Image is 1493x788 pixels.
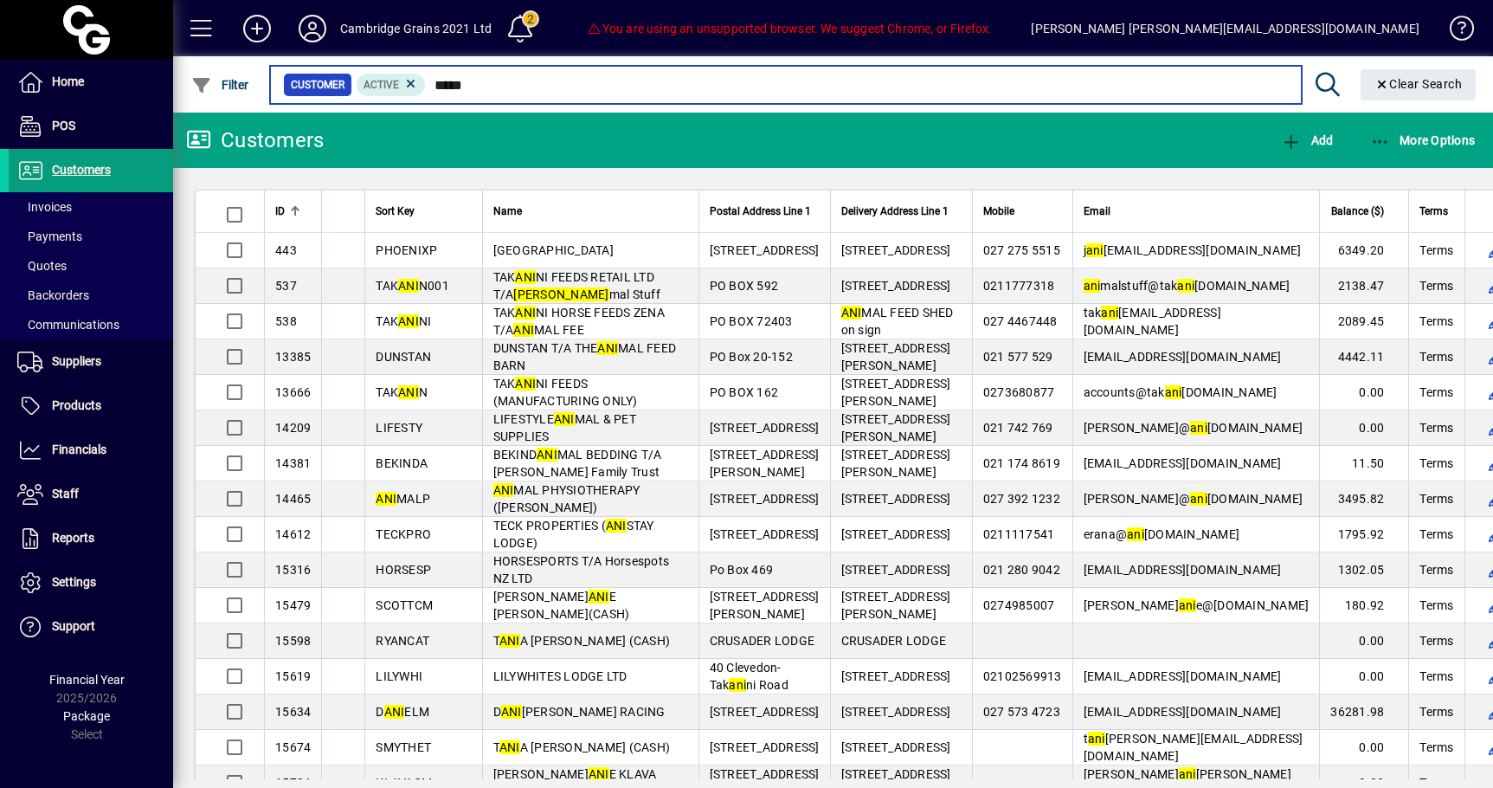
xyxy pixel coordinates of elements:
[1281,133,1333,147] span: Add
[1419,739,1453,756] span: Terms
[710,527,820,541] span: [STREET_ADDRESS]
[710,314,793,328] span: PO BOX 72403
[17,259,67,273] span: Quotes
[275,634,311,648] span: 15598
[9,384,173,428] a: Products
[9,340,173,384] a: Suppliers
[398,385,419,399] em: ANI
[1084,350,1282,364] span: [EMAIL_ADDRESS][DOMAIN_NAME]
[841,448,951,479] span: [STREET_ADDRESS][PERSON_NAME]
[9,222,173,251] a: Payments
[1084,385,1277,399] span: accounts@tak [DOMAIN_NAME]
[1031,15,1419,42] div: [PERSON_NAME] [PERSON_NAME][EMAIL_ADDRESS][DOMAIN_NAME]
[17,229,82,243] span: Payments
[275,385,311,399] span: 13666
[841,590,951,621] span: [STREET_ADDRESS][PERSON_NAME]
[376,243,437,257] span: PHOENIXP
[537,448,557,462] em: ANI
[1084,705,1282,719] span: [EMAIL_ADDRESS][DOMAIN_NAME]
[275,527,311,541] span: 14612
[841,306,862,320] em: ANI
[229,13,285,44] button: Add
[186,126,324,154] div: Customers
[49,673,125,687] span: Financial Year
[1319,623,1408,659] td: 0.00
[589,767,609,781] em: ANI
[493,483,640,514] span: MAL PHYSIOTHERAPY ([PERSON_NAME])
[589,590,609,604] em: ANI
[9,561,173,604] a: Settings
[1319,268,1408,304] td: 2138.47
[499,740,520,754] em: ANI
[52,575,96,589] span: Settings
[9,192,173,222] a: Invoices
[1084,279,1290,293] span: malstuff@tak [DOMAIN_NAME]
[9,105,173,148] a: POS
[376,314,431,328] span: TAK NI
[513,323,534,337] em: ANI
[1419,703,1453,720] span: Terms
[1319,339,1408,375] td: 4442.11
[376,669,422,683] span: LILYWHI
[493,202,522,221] span: Name
[376,456,428,470] span: BEKINDA
[376,202,415,221] span: Sort Key
[275,456,311,470] span: 14381
[983,314,1058,328] span: 027 4467448
[1084,732,1303,763] span: t [PERSON_NAME][EMAIL_ADDRESS][DOMAIN_NAME]
[52,163,111,177] span: Customers
[1419,632,1453,649] span: Terms
[983,421,1053,435] span: 021 742 769
[376,492,396,506] em: ANI
[493,634,671,648] span: T A [PERSON_NAME] (CASH)
[1084,202,1310,221] div: Email
[710,350,793,364] span: PO Box 20-152
[493,705,666,719] span: D [PERSON_NAME] RACING
[1319,446,1408,481] td: 11.50
[515,377,536,391] em: ANI
[275,350,311,364] span: 13385
[710,421,820,435] span: [STREET_ADDRESS]
[17,288,89,302] span: Backorders
[499,634,520,648] em: ANI
[1165,385,1182,399] em: ani
[606,519,627,533] em: ANI
[841,740,951,754] span: [STREET_ADDRESS]
[983,598,1055,612] span: 0274985007
[710,492,820,506] span: [STREET_ADDRESS]
[52,74,84,88] span: Home
[493,243,614,257] span: [GEOGRAPHIC_DATA]
[1319,233,1408,268] td: 6349.20
[364,79,399,91] span: Active
[1084,279,1101,293] em: ani
[52,442,106,456] span: Financials
[1419,526,1453,543] span: Terms
[376,563,431,577] span: HORSESP
[1419,490,1453,507] span: Terms
[710,590,820,621] span: [STREET_ADDRESS][PERSON_NAME]
[1084,243,1302,257] span: j [EMAIL_ADDRESS][DOMAIN_NAME]
[9,61,173,104] a: Home
[493,377,638,408] span: TAK NI FEEDS (MANUFACTURING ONLY)
[1088,732,1105,746] em: ani
[1190,421,1207,435] em: ani
[515,306,536,320] em: ANI
[710,385,779,399] span: PO BOX 162
[52,119,75,132] span: POS
[841,492,951,506] span: [STREET_ADDRESS]
[275,740,311,754] span: 15674
[1319,481,1408,517] td: 3495.82
[710,202,811,221] span: Postal Address Line 1
[841,341,951,372] span: [STREET_ADDRESS][PERSON_NAME]
[1419,348,1453,365] span: Terms
[9,517,173,560] a: Reports
[357,74,426,96] mat-chip: Activation Status: Active
[376,705,429,719] span: D ELM
[983,350,1053,364] span: 021 577 529
[9,605,173,649] a: Support
[275,279,297,293] span: 537
[17,318,119,332] span: Communications
[376,421,422,435] span: LIFESTY
[983,456,1060,470] span: 021 174 8619
[554,412,575,426] em: ANI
